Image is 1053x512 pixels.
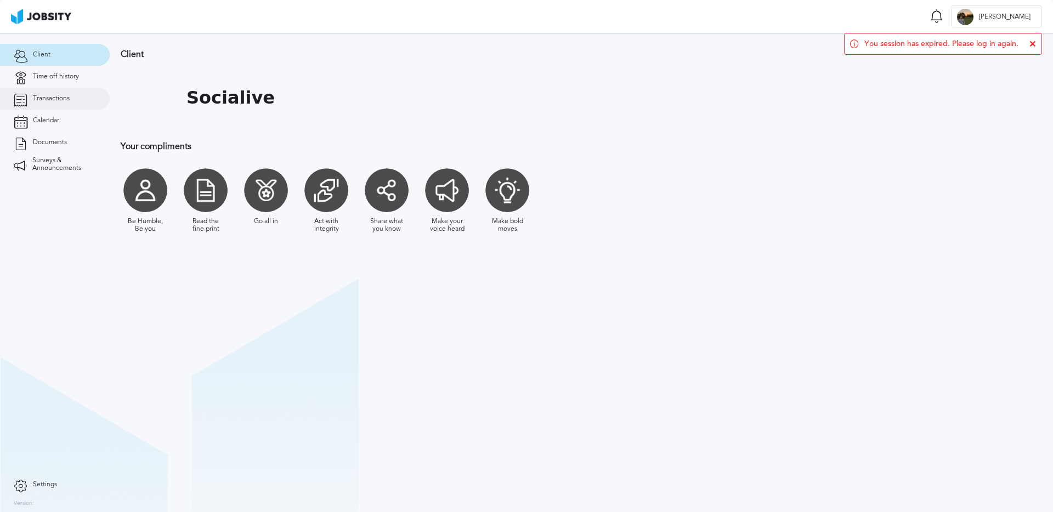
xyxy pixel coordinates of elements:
[121,141,716,151] h3: Your compliments
[951,5,1042,27] button: H[PERSON_NAME]
[254,218,278,225] div: Go all in
[33,51,50,59] span: Client
[11,9,71,24] img: ab4bad089aa723f57921c736e9817d99.png
[126,218,165,233] div: Be Humble, Be you
[121,49,716,59] h3: Client
[307,218,346,233] div: Act with integrity
[32,157,96,172] span: Surveys & Announcements
[33,73,79,81] span: Time off history
[186,218,225,233] div: Read the fine print
[864,39,1018,48] span: You session has expired. Please log in again.
[488,218,526,233] div: Make bold moves
[33,117,59,124] span: Calendar
[33,139,67,146] span: Documents
[973,13,1036,21] span: [PERSON_NAME]
[33,481,57,488] span: Settings
[33,95,70,103] span: Transactions
[186,88,275,108] h1: Socialive
[428,218,466,233] div: Make your voice heard
[957,9,973,25] div: H
[367,218,406,233] div: Share what you know
[14,500,34,507] label: Version:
